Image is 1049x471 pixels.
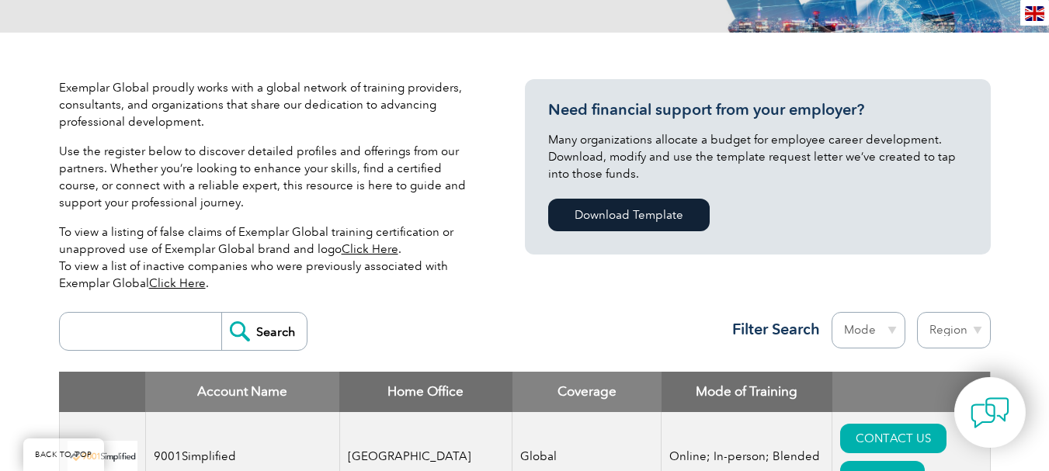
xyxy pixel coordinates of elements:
[723,320,820,339] h3: Filter Search
[662,372,832,412] th: Mode of Training: activate to sort column ascending
[59,79,478,130] p: Exemplar Global proudly works with a global network of training providers, consultants, and organ...
[221,313,307,350] input: Search
[512,372,662,412] th: Coverage: activate to sort column ascending
[59,223,478,292] p: To view a listing of false claims of Exemplar Global training certification or unapproved use of ...
[339,372,512,412] th: Home Office: activate to sort column ascending
[23,438,104,471] a: BACK TO TOP
[149,276,206,290] a: Click Here
[832,372,990,412] th: : activate to sort column ascending
[145,372,339,412] th: Account Name: activate to sort column descending
[342,242,398,256] a: Click Here
[548,199,710,231] a: Download Template
[971,393,1009,432] img: contact-chat.png
[548,131,967,182] p: Many organizations allocate a budget for employee career development. Download, modify and use th...
[548,100,967,119] h3: Need financial support from your employer?
[59,143,478,211] p: Use the register below to discover detailed profiles and offerings from our partners. Whether you...
[1025,6,1044,21] img: en
[840,424,947,453] a: CONTACT US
